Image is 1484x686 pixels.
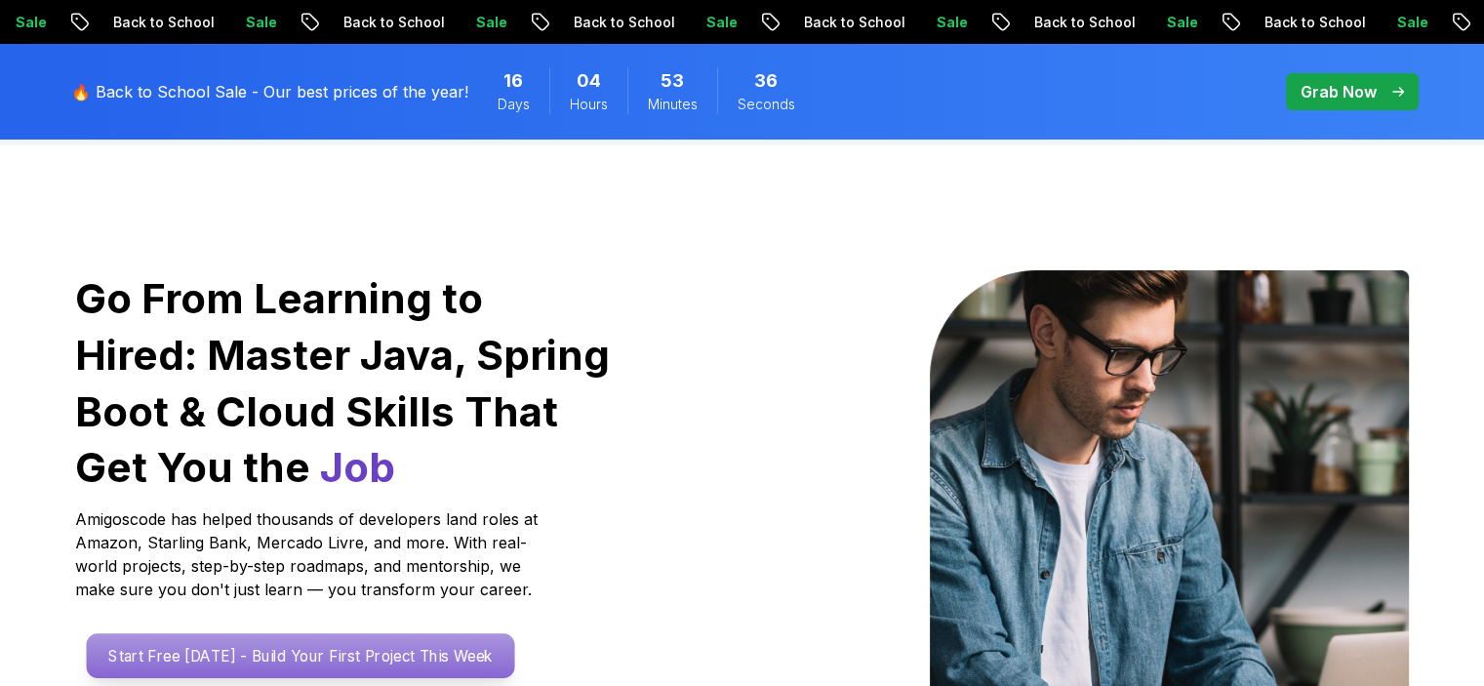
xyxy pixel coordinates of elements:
p: Sale [1139,13,1201,32]
p: Back to School [315,13,448,32]
p: Back to School [776,13,908,32]
p: Grab Now [1301,80,1377,103]
span: 4 Hours [577,67,601,95]
p: Sale [448,13,510,32]
p: Back to School [1236,13,1369,32]
p: Back to School [545,13,678,32]
span: Job [320,442,395,492]
p: Back to School [1006,13,1139,32]
p: Sale [908,13,971,32]
span: 36 Seconds [754,67,778,95]
span: 16 Days [503,67,523,95]
p: Amigoscode has helped thousands of developers land roles at Amazon, Starling Bank, Mercado Livre,... [75,507,543,601]
span: 53 Minutes [661,67,684,95]
span: Hours [570,95,608,114]
p: 🔥 Back to School Sale - Our best prices of the year! [71,80,468,103]
span: Seconds [738,95,795,114]
a: Start Free [DATE] - Build Your First Project This Week [86,633,514,678]
p: Sale [218,13,280,32]
p: Sale [678,13,741,32]
span: Minutes [648,95,698,114]
p: Back to School [85,13,218,32]
h1: Go From Learning to Hired: Master Java, Spring Boot & Cloud Skills That Get You the [75,270,613,496]
span: Days [498,95,530,114]
p: Sale [1369,13,1431,32]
